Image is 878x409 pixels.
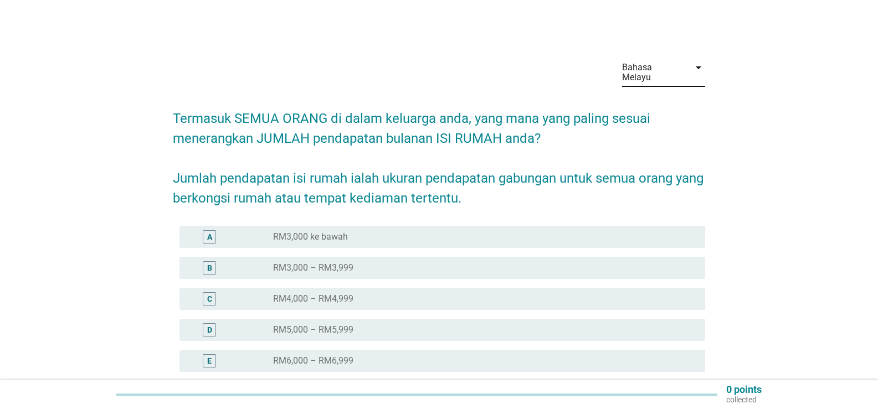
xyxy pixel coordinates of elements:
div: B [207,262,212,274]
label: RM3,000 ke bawah [273,231,348,242]
div: E [207,355,212,367]
i: arrow_drop_down [692,61,705,74]
div: C [207,293,212,305]
label: RM6,000 – RM6,999 [273,355,353,366]
h2: Termasuk SEMUA ORANG di dalam keluarga anda, yang mana yang paling sesuai menerangkan JUMLAH pend... [173,97,705,208]
div: Bahasa Melayu [622,63,683,82]
p: collected [726,395,762,405]
div: A [207,231,212,243]
p: 0 points [726,385,762,395]
label: RM4,000 – RM4,999 [273,293,353,304]
div: D [207,324,212,336]
label: RM5,000 – RM5,999 [273,324,353,335]
label: RM3,000 – RM3,999 [273,262,353,273]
